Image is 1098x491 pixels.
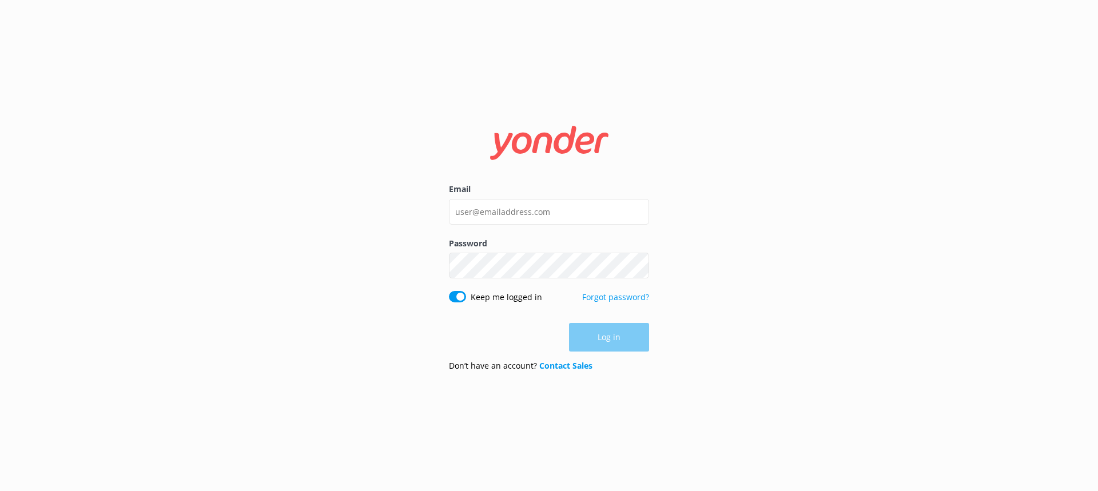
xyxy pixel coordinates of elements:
label: Email [449,183,649,195]
a: Contact Sales [539,360,592,371]
label: Keep me logged in [471,291,542,304]
p: Don’t have an account? [449,360,592,372]
label: Password [449,237,649,250]
button: Show password [626,254,649,277]
input: user@emailaddress.com [449,199,649,225]
a: Forgot password? [582,292,649,302]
